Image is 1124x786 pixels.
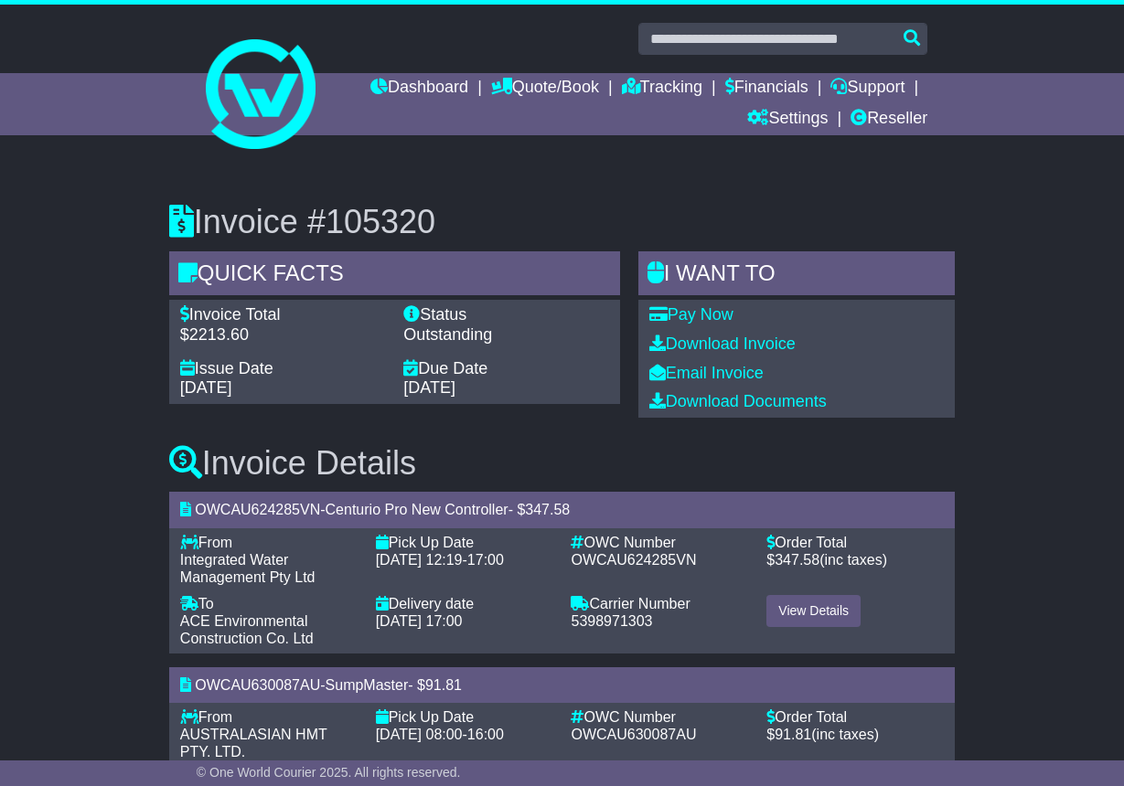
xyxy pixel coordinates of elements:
[725,73,808,104] a: Financials
[571,534,748,551] div: OWC Number
[467,727,504,742] span: 16:00
[403,359,608,379] div: Due Date
[376,727,463,742] span: [DATE] 08:00
[403,325,608,345] div: Outstanding
[376,726,553,743] div: -
[169,667,955,703] div: - - $
[169,204,955,240] h3: Invoice #105320
[571,595,748,612] div: Carrier Number
[766,534,944,551] div: Order Total
[775,727,811,742] span: 91.81
[326,502,508,517] span: Centurio Pro New Controller
[376,552,463,568] span: [DATE] 12:19
[180,305,385,325] div: Invoice Total
[180,325,385,345] div: $2213.60
[571,727,696,742] span: OWCAU630087AU
[180,534,358,551] div: From
[326,677,409,693] span: SumpMaster
[830,73,905,104] a: Support
[747,104,828,135] a: Settings
[571,708,748,726] div: OWC Number
[649,335,796,353] a: Download Invoice
[180,727,327,759] span: AUSTRALASIAN HMT PTY. LTD.
[180,595,358,612] div: To
[638,251,955,301] div: I WANT to
[180,378,385,398] div: [DATE]
[622,73,702,104] a: Tracking
[649,364,764,382] a: Email Invoice
[180,552,316,585] span: Integrated Water Management Pty Ltd
[180,708,358,726] div: From
[169,251,620,301] div: Quick Facts
[766,708,944,726] div: Order Total
[649,305,733,324] a: Pay Now
[425,677,462,693] span: 91.81
[376,708,553,726] div: Pick Up Date
[851,104,927,135] a: Reseller
[525,502,570,517] span: 347.58
[195,677,320,693] span: OWCAU630087AU
[169,492,955,527] div: - - $
[775,552,819,568] span: 347.58
[376,551,553,568] div: -
[376,534,553,551] div: Pick Up Date
[403,378,608,398] div: [DATE]
[766,726,944,743] div: $ (inc taxes)
[766,551,944,568] div: $ (inc taxes)
[376,595,553,612] div: Delivery date
[180,359,385,379] div: Issue Date
[376,613,463,629] span: [DATE] 17:00
[180,613,314,646] span: ACE Environmental Construction Co. Ltd
[571,613,652,629] span: 5398971303
[169,445,955,482] h3: Invoice Details
[766,595,861,627] a: View Details
[197,765,461,780] span: © One World Courier 2025. All rights reserved.
[195,502,320,517] span: OWCAU624285VN
[403,305,608,325] div: Status
[491,73,599,104] a: Quote/Book
[649,392,827,410] a: Download Documents
[467,552,504,568] span: 17:00
[370,73,468,104] a: Dashboard
[571,552,696,568] span: OWCAU624285VN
